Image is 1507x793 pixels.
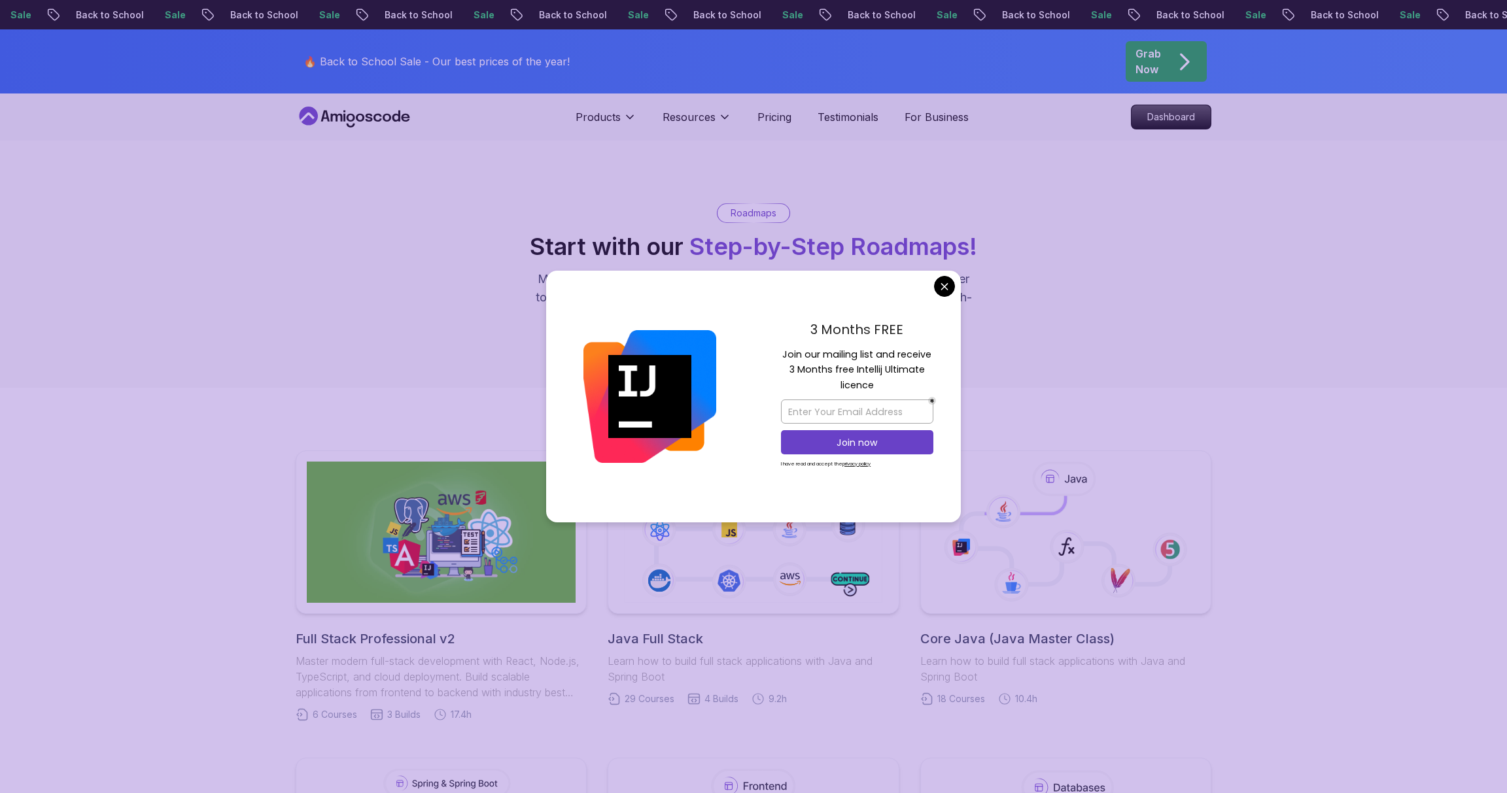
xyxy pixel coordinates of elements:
h2: Start with our [530,233,977,260]
p: Back to School [528,8,617,22]
span: 29 Courses [625,692,674,705]
p: Sale [309,8,351,22]
button: Products [576,109,636,135]
p: Sale [772,8,814,22]
p: Back to School [65,8,154,22]
h2: Java Full Stack [608,630,899,648]
p: Products [576,109,621,125]
p: Dashboard [1132,105,1211,129]
button: Resources [663,109,731,135]
p: Sale [463,8,505,22]
a: Full Stack Professional v2Full Stack Professional v2Master modern full-stack development with Rea... [296,450,587,721]
p: Resources [663,109,716,125]
p: Sale [1235,8,1277,22]
p: Sale [1081,8,1122,22]
img: Full Stack Professional v2 [307,462,576,603]
a: Pricing [757,109,791,125]
p: Grab Now [1135,46,1161,77]
span: 9.2h [769,692,787,705]
p: Back to School [992,8,1081,22]
p: Learn how to build full stack applications with Java and Spring Boot [920,653,1211,684]
span: 10.4h [1015,692,1037,705]
a: Testimonials [818,109,878,125]
span: Step-by-Step Roadmaps! [689,232,977,261]
p: Back to School [220,8,309,22]
p: 🔥 Back to School Sale - Our best prices of the year! [303,54,570,69]
span: 17.4h [451,708,472,721]
p: Back to School [683,8,772,22]
p: Sale [926,8,968,22]
span: 6 Courses [313,708,357,721]
p: Back to School [837,8,926,22]
p: Sale [617,8,659,22]
span: 3 Builds [387,708,421,721]
p: Master in-demand tech skills with our proven learning roadmaps. From beginner to expert, follow s... [534,270,973,325]
p: Back to School [374,8,463,22]
a: Core Java (Java Master Class)Learn how to build full stack applications with Java and Spring Boot... [920,450,1211,705]
p: Back to School [1300,8,1389,22]
h2: Full Stack Professional v2 [296,630,587,648]
p: Master modern full-stack development with React, Node.js, TypeScript, and cloud deployment. Build... [296,653,587,700]
span: 4 Builds [704,692,738,705]
p: Learn how to build full stack applications with Java and Spring Boot [608,653,899,684]
span: 18 Courses [937,692,985,705]
h2: Core Java (Java Master Class) [920,630,1211,648]
p: Back to School [1146,8,1235,22]
a: For Business [905,109,969,125]
a: Java Full StackLearn how to build full stack applications with Java and Spring Boot29 Courses4 Bu... [608,450,899,705]
p: Roadmaps [731,207,776,220]
a: Dashboard [1131,105,1211,129]
p: Sale [154,8,196,22]
p: Sale [1389,8,1431,22]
